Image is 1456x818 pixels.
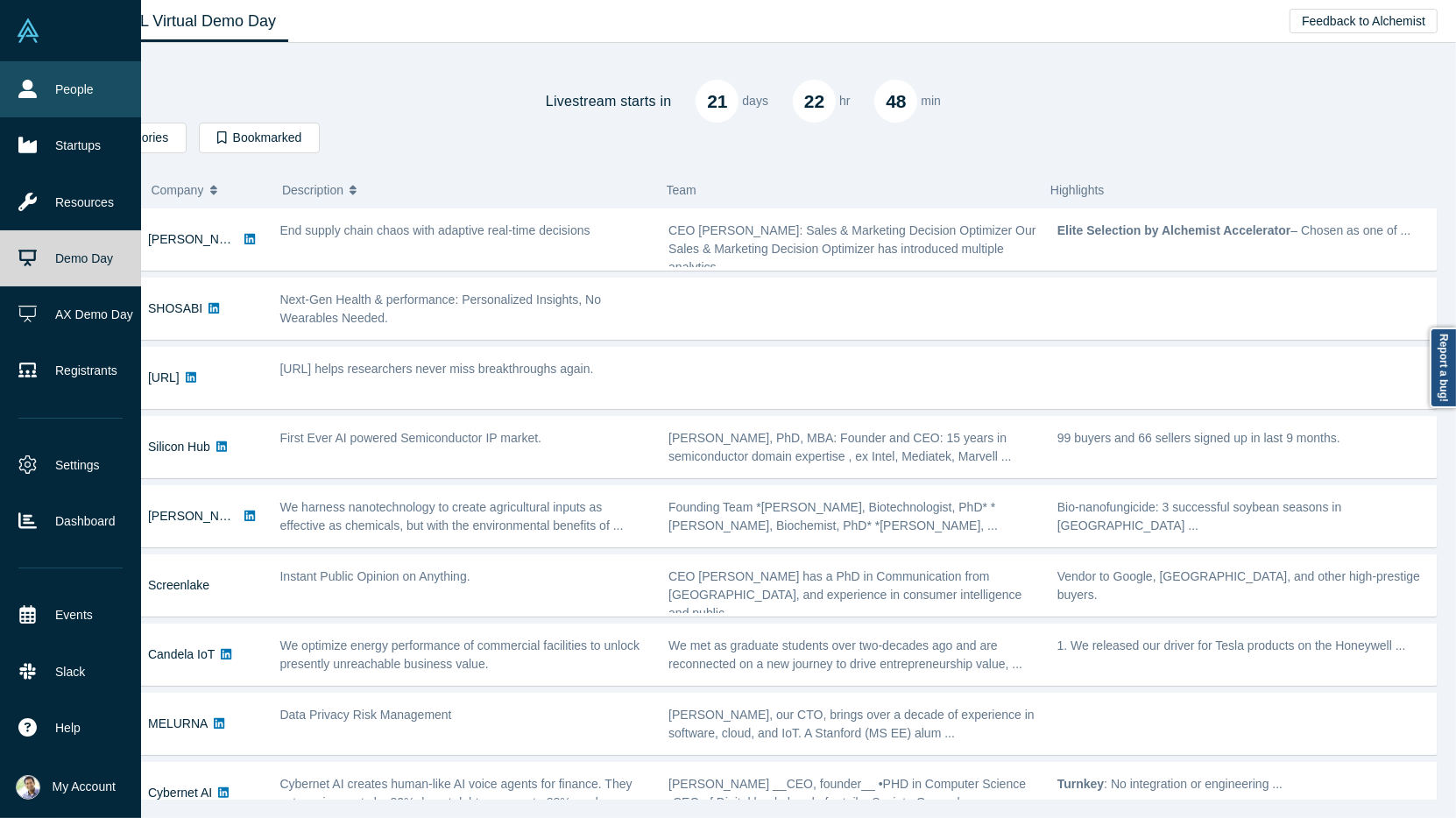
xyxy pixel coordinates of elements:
[546,93,672,109] h4: Livestream starts in
[282,172,648,208] button: Description
[16,775,116,800] button: My Account
[148,232,249,246] a: [PERSON_NAME]
[148,647,215,661] a: Candela IoT
[742,92,768,110] p: days
[280,500,624,532] span: We harness nanotechnology to create agricultural inputs as effective as chemicals, but with the e...
[1057,568,1428,604] p: Vendor to Google, [GEOGRAPHIC_DATA], and other high-prestige buyers.
[152,172,204,208] span: Company
[696,80,739,123] div: 21
[1071,637,1427,655] li: We released our driver for Tesla products on the Honeywell ...
[280,293,602,325] span: Next-Gen Health & performance: Personalized Insights, No Wearables Needed.
[1057,222,1428,240] p: – Chosen as one of ...
[1057,429,1428,448] p: 99 buyers and 66 sellers signed up in last 9 months.
[148,509,249,523] a: [PERSON_NAME]
[280,431,542,445] span: First Ever AI powered Semiconductor IP market.
[839,92,850,110] p: hr
[668,431,1011,463] span: [PERSON_NAME], PhD, MBA: Founder and CEO: 15 years in semiconductor domain expertise , ex Intel, ...
[668,500,998,532] span: Founding Team *[PERSON_NAME], Biotechnologist, PhD* *[PERSON_NAME], Biochemist, PhD* *[PERSON_NAM...
[55,719,81,737] span: Help
[1057,775,1428,793] p: : No integration or engineering ...
[280,223,590,237] span: End supply chain chaos with adaptive real-time decisions
[16,775,40,800] img: Ravi Belani's Account
[282,172,343,208] span: Description
[921,92,941,110] p: min
[668,638,1022,671] span: We met as graduate students over two-decades ago and are reconnected on a new journey to drive en...
[280,638,640,671] span: We optimize energy performance of commercial facilities to unlock presently unreachable business ...
[1057,223,1291,237] strong: Elite Selection by Alchemist Accelerator
[667,183,696,197] span: Team
[148,440,210,454] a: Silicon Hub
[793,80,836,123] div: 22
[668,708,1035,740] span: [PERSON_NAME], our CTO, brings over a decade of experience in software, cloud, and IoT. A Stanfor...
[16,18,40,43] img: Alchemist Vault Logo
[668,777,1026,809] span: [PERSON_NAME] __CEO, founder__ •PHD in Computer Science •CEO of Digital bank, head of retail – So...
[280,777,633,809] span: Cybernet AI creates human-like AI voice agents for finance. They cut service costs by 82%, boost ...
[74,1,288,42] a: Class XL Virtual Demo Day
[668,569,1021,620] span: CEO [PERSON_NAME] has a PhD in Communication from [GEOGRAPHIC_DATA], and experience in consumer i...
[1057,777,1104,791] strong: Turnkey
[280,569,470,583] span: Instant Public Opinion on Anything.
[1050,183,1104,197] span: Highlights
[1290,9,1438,33] button: Feedback to Alchemist
[199,123,320,153] button: Bookmarked
[1057,498,1428,535] p: Bio-nanofungicide: 3 successful soybean seasons in [GEOGRAPHIC_DATA] ...
[874,80,917,123] div: 48
[53,778,116,796] span: My Account
[148,786,212,800] a: Cybernet AI
[152,172,265,208] button: Company
[148,716,208,730] a: MELURNA
[668,223,1035,274] span: CEO [PERSON_NAME]: Sales & Marketing Decision Optimizer Our Sales & Marketing Decision Optimizer ...
[280,362,594,376] span: [URL] helps researchers never miss breakthroughs again.
[148,301,202,315] a: SHOSABI
[280,708,452,722] span: Data Privacy Risk Management
[148,370,180,384] a: [URL]
[1430,328,1456,408] a: Report a bug!
[148,578,209,592] a: Screenlake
